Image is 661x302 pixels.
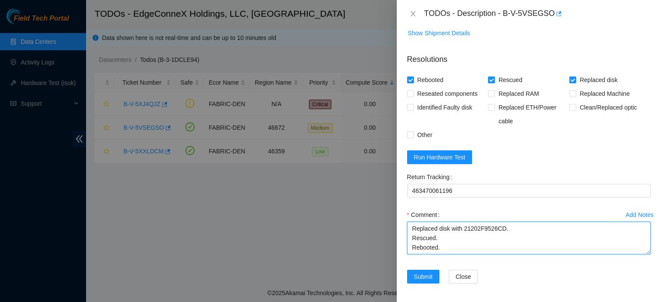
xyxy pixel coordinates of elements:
[495,73,525,87] span: Rescued
[407,222,651,254] textarea: Comment
[495,101,569,128] span: Replaced ETH/Power cable
[414,87,481,101] span: Reseated components
[407,150,473,164] button: Run Hardware Test
[576,101,640,114] span: Clean/Replaced optic
[407,170,456,184] label: Return Tracking
[449,270,478,284] button: Close
[495,87,542,101] span: Replaced RAM
[625,208,654,222] button: Add Notes
[407,47,651,65] p: Resolutions
[408,26,471,40] button: Show Shipment Details
[626,212,654,218] div: Add Notes
[456,272,471,281] span: Close
[407,184,651,198] input: Return Tracking
[414,128,436,142] span: Other
[414,272,433,281] span: Submit
[424,7,651,21] div: TODOs - Description - B-V-5VSEGSO
[407,270,440,284] button: Submit
[407,10,419,18] button: Close
[408,28,470,38] span: Show Shipment Details
[414,73,447,87] span: Rebooted
[576,73,621,87] span: Replaced disk
[410,10,417,17] span: close
[576,87,633,101] span: Replaced Machine
[414,153,466,162] span: Run Hardware Test
[407,208,443,222] label: Comment
[414,101,476,114] span: Identified Faulty disk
